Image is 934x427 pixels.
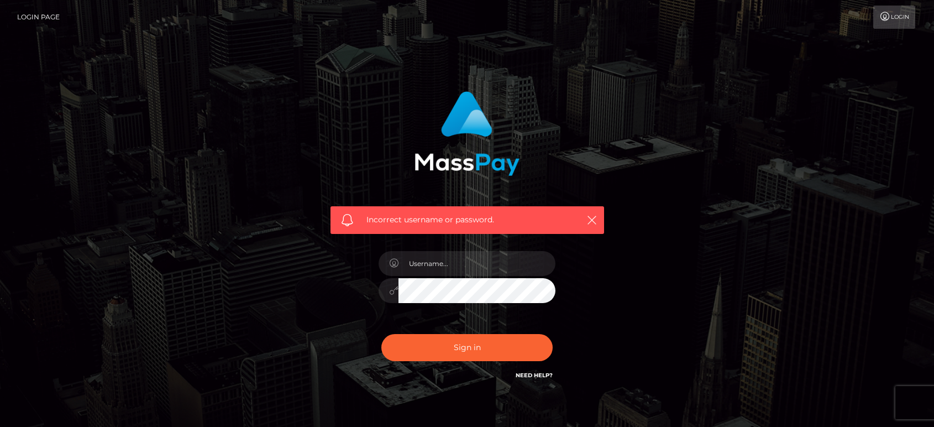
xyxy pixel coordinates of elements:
a: Login Page [17,6,60,29]
button: Sign in [381,334,553,361]
img: MassPay Login [414,91,520,176]
span: Incorrect username or password. [366,214,568,226]
a: Need Help? [516,372,553,379]
input: Username... [398,251,555,276]
a: Login [873,6,915,29]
